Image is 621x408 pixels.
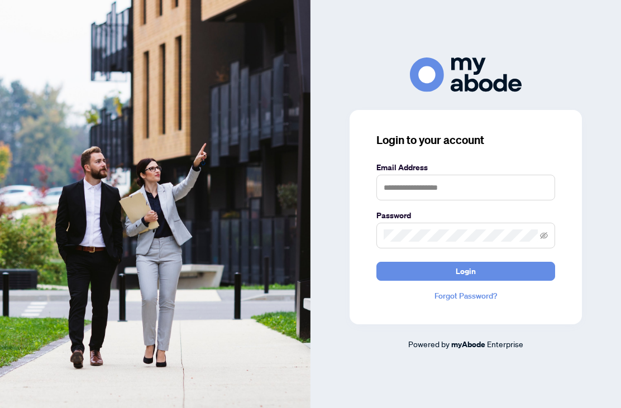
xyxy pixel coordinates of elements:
label: Password [376,209,555,222]
span: Powered by [408,339,450,349]
h3: Login to your account [376,132,555,148]
span: eye-invisible [540,232,548,239]
label: Email Address [376,161,555,174]
a: myAbode [451,338,485,351]
span: Login [456,262,476,280]
span: Enterprise [487,339,523,349]
a: Forgot Password? [376,290,555,302]
button: Login [376,262,555,281]
img: ma-logo [410,57,522,92]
